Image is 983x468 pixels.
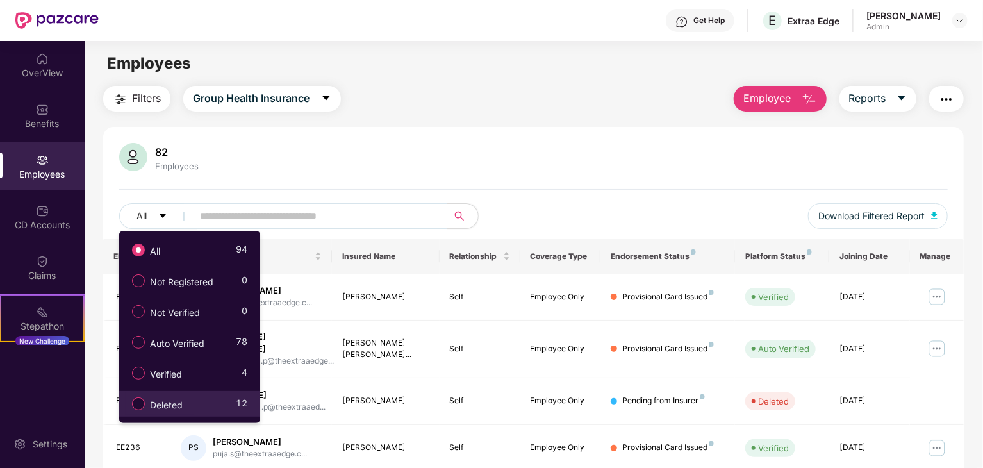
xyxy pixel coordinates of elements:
[788,15,839,27] div: Extraa Edge
[36,306,49,319] img: svg+xml;base64,PHN2ZyB4bWxucz0iaHR0cDovL3d3dy53My5vcmcvMjAwMC9zdmciIHdpZHRoPSIyMSIgaGVpZ2h0PSIyMC...
[447,211,472,221] span: search
[145,367,187,381] span: Verified
[910,239,964,274] th: Manage
[450,442,510,454] div: Self
[808,203,948,229] button: Download Filtered Report
[136,209,147,223] span: All
[931,212,938,219] img: svg+xml;base64,PHN2ZyB4bWxucz0iaHR0cDovL3d3dy53My5vcmcvMjAwMC9zdmciIHhtbG5zOnhsaW5rPSJodHRwOi8vd3...
[213,448,307,460] div: puja.s@theextraaedge.c...
[332,239,440,274] th: Insured Name
[113,251,151,262] span: EID
[769,13,777,28] span: E
[242,273,247,292] span: 0
[242,304,247,322] span: 0
[743,90,791,106] span: Employee
[103,86,170,112] button: Filters
[818,209,925,223] span: Download Filtered Report
[531,291,591,303] div: Employee Only
[242,365,247,384] span: 4
[342,291,429,303] div: [PERSON_NAME]
[153,161,201,171] div: Employees
[29,438,71,451] div: Settings
[197,355,334,367] div: [PERSON_NAME].p@theextraaedge...
[236,242,247,261] span: 94
[132,90,161,106] span: Filters
[213,297,312,309] div: aman.s@theextraaedge.c...
[113,92,128,107] img: svg+xml;base64,PHN2ZyB4bWxucz0iaHR0cDovL3d3dy53My5vcmcvMjAwMC9zdmciIHdpZHRoPSIyNCIgaGVpZ2h0PSIyNC...
[440,239,520,274] th: Relationship
[927,338,947,359] img: manageButton
[450,395,510,407] div: Self
[531,343,591,355] div: Employee Only
[866,22,941,32] div: Admin
[450,251,500,262] span: Relationship
[213,436,307,448] div: [PERSON_NAME]
[13,438,26,451] img: svg+xml;base64,PHN2ZyBpZD0iU2V0dGluZy0yMHgyMCIgeG1sbnM9Imh0dHA6Ly93d3cudzMub3JnLzIwMDAvc3ZnIiB3aW...
[807,249,812,255] img: svg+xml;base64,PHN2ZyB4bWxucz0iaHR0cDovL3d3dy53My5vcmcvMjAwMC9zdmciIHdpZHRoPSI4IiBoZWlnaHQ9IjgiIH...
[691,249,696,255] img: svg+xml;base64,PHN2ZyB4bWxucz0iaHR0cDovL3d3dy53My5vcmcvMjAwMC9zdmciIHdpZHRoPSI4IiBoZWlnaHQ9IjgiIH...
[236,335,247,353] span: 78
[531,395,591,407] div: Employee Only
[181,435,206,461] div: PS
[36,53,49,65] img: svg+xml;base64,PHN2ZyBpZD0iSG9tZSIgeG1sbnM9Imh0dHA6Ly93d3cudzMub3JnLzIwMDAvc3ZnIiB3aWR0aD0iMjAiIG...
[939,92,954,107] img: svg+xml;base64,PHN2ZyB4bWxucz0iaHR0cDovL3d3dy53My5vcmcvMjAwMC9zdmciIHdpZHRoPSIyNCIgaGVpZ2h0PSIyNC...
[145,306,205,320] span: Not Verified
[758,342,809,355] div: Auto Verified
[531,442,591,454] div: Employee Only
[849,90,886,106] span: Reports
[36,154,49,167] img: svg+xml;base64,PHN2ZyBpZD0iRW1wbG95ZWVzIiB4bWxucz0iaHR0cDovL3d3dy53My5vcmcvMjAwMC9zdmciIHdpZHRoPS...
[520,239,601,274] th: Coverage Type
[675,15,688,28] img: svg+xml;base64,PHN2ZyBpZD0iSGVscC0zMngzMiIgeG1sbnM9Imh0dHA6Ly93d3cudzMub3JnLzIwMDAvc3ZnIiB3aWR0aD...
[927,287,947,307] img: manageButton
[342,337,429,362] div: [PERSON_NAME] [PERSON_NAME]...
[36,103,49,116] img: svg+xml;base64,PHN2ZyBpZD0iQmVuZWZpdHMiIHhtbG5zPSJodHRwOi8vd3d3LnczLm9yZy8yMDAwL3N2ZyIgd2lkdGg9Ij...
[622,343,714,355] div: Provisional Card Issued
[829,239,910,274] th: Joining Date
[839,291,900,303] div: [DATE]
[153,146,201,158] div: 82
[758,290,789,303] div: Verified
[213,285,312,297] div: [PERSON_NAME]
[839,86,916,112] button: Reportscaret-down
[145,337,210,351] span: Auto Verified
[745,251,819,262] div: Platform Status
[145,398,188,412] span: Deleted
[103,239,170,274] th: EID
[927,438,947,458] img: manageButton
[321,93,331,104] span: caret-down
[107,54,191,72] span: Employees
[36,255,49,268] img: svg+xml;base64,PHN2ZyBpZD0iQ2xhaW0iIHhtbG5zPSJodHRwOi8vd3d3LnczLm9yZy8yMDAwL3N2ZyIgd2lkdGg9IjIwIi...
[896,93,907,104] span: caret-down
[693,15,725,26] div: Get Help
[709,441,714,446] img: svg+xml;base64,PHN2ZyB4bWxucz0iaHR0cDovL3d3dy53My5vcmcvMjAwMC9zdmciIHdpZHRoPSI4IiBoZWlnaHQ9IjgiIH...
[758,442,789,455] div: Verified
[198,389,326,401] div: [PERSON_NAME]
[342,395,429,407] div: [PERSON_NAME]
[450,291,510,303] div: Self
[145,244,165,258] span: All
[145,275,219,289] span: Not Registered
[839,395,900,407] div: [DATE]
[758,395,789,408] div: Deleted
[622,291,714,303] div: Provisional Card Issued
[447,203,479,229] button: search
[700,394,705,399] img: svg+xml;base64,PHN2ZyB4bWxucz0iaHR0cDovL3d3dy53My5vcmcvMjAwMC9zdmciIHdpZHRoPSI4IiBoZWlnaHQ9IjgiIH...
[622,442,714,454] div: Provisional Card Issued
[119,143,147,171] img: svg+xml;base64,PHN2ZyB4bWxucz0iaHR0cDovL3d3dy53My5vcmcvMjAwMC9zdmciIHhtbG5zOnhsaW5rPSJodHRwOi8vd3...
[734,86,827,112] button: Employee
[622,395,705,407] div: Pending from Insurer
[116,442,160,454] div: EE236
[839,343,900,355] div: [DATE]
[839,442,900,454] div: [DATE]
[955,15,965,26] img: svg+xml;base64,PHN2ZyBpZD0iRHJvcGRvd24tMzJ4MzIiIHhtbG5zPSJodHRwOi8vd3d3LnczLm9yZy8yMDAwL3N2ZyIgd2...
[709,342,714,347] img: svg+xml;base64,PHN2ZyB4bWxucz0iaHR0cDovL3d3dy53My5vcmcvMjAwMC9zdmciIHdpZHRoPSI4IiBoZWlnaHQ9IjgiIH...
[342,442,429,454] div: [PERSON_NAME]
[158,212,167,222] span: caret-down
[15,336,69,346] div: New Challenge
[193,90,310,106] span: Group Health Insurance
[198,401,326,414] div: [PERSON_NAME].p@theextraaed...
[197,331,334,355] div: [PERSON_NAME] [PERSON_NAME]
[236,396,247,415] span: 12
[15,12,99,29] img: New Pazcare Logo
[802,92,817,107] img: svg+xml;base64,PHN2ZyB4bWxucz0iaHR0cDovL3d3dy53My5vcmcvMjAwMC9zdmciIHhtbG5zOnhsaW5rPSJodHRwOi8vd3...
